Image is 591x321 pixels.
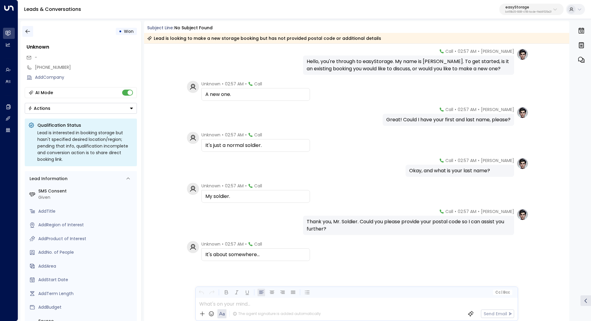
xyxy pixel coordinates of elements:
div: AddRegion of Interest [38,222,134,228]
span: • [455,48,456,54]
span: 02:57 AM [225,241,244,247]
div: AI Mode [35,90,53,96]
p: b4f09b35-6698-4786-bcde-ffeb9f535e2f [505,11,551,13]
div: Actions [28,106,50,111]
div: Lead is looking to make a new storage booking but has not provided postal code or additional details [147,35,381,41]
span: • [455,208,456,215]
div: AddArea [38,263,134,269]
span: • [478,208,479,215]
span: Call [254,183,262,189]
span: 02:57 AM [458,48,476,54]
img: profile-logo.png [517,48,529,60]
div: Given [38,194,134,201]
span: Unknown [201,81,220,87]
img: profile-logo.png [517,157,529,170]
span: Call [254,81,262,87]
span: • [245,81,247,87]
div: AddTitle [38,208,134,215]
a: Leads & Conversations [24,6,81,13]
span: • [455,106,456,113]
span: Won [124,28,134,34]
label: SMS Consent [38,188,134,194]
div: It's just a normal soldier. [205,142,306,149]
span: 02:57 AM [225,183,244,189]
button: Cc|Bcc [493,290,512,295]
span: 02:57 AM [458,208,476,215]
span: Call [445,48,453,54]
div: Lead is interested in booking storage but hasn't specified desired location/region; pending that ... [37,129,133,163]
span: Unknown [201,132,220,138]
span: Unknown [201,241,220,247]
span: Subject Line: [147,25,174,31]
span: | [501,290,502,294]
img: profile-logo.png [517,208,529,221]
button: Undo [198,289,205,296]
span: • [222,132,223,138]
div: AddBudget [38,304,134,310]
span: 02:57 AM [458,106,476,113]
div: My soldier. [205,193,306,200]
span: Call [254,132,262,138]
span: [PERSON_NAME] [481,157,514,164]
div: AddProduct of Interest [38,236,134,242]
div: AddCompany [35,74,137,81]
span: Call [254,241,262,247]
div: • [119,26,122,37]
div: Button group with a nested menu [25,103,137,114]
img: profile-logo.png [517,106,529,119]
button: Actions [25,103,137,114]
div: AddTerm Length [38,291,134,297]
span: • [245,183,247,189]
span: Call [445,157,453,164]
span: • [455,157,456,164]
div: A new one. [205,91,306,98]
span: • [222,183,223,189]
span: • [478,106,479,113]
span: Cc Bcc [495,290,510,294]
div: AddStart Date [38,277,134,283]
span: [PERSON_NAME] [481,106,514,113]
span: [PERSON_NAME] [481,208,514,215]
p: easyStorage [505,5,551,9]
span: 02:57 AM [225,81,244,87]
div: No subject found [174,25,213,31]
span: • [245,241,247,247]
div: Thank you, Mr. Soldier. Could you please provide your postal code so I can assist you further? [307,218,510,233]
span: 02:57 AM [458,157,476,164]
div: Okay, and what is your last name? [409,167,510,174]
div: It's about somewhere... [205,251,306,258]
div: Lead Information [27,176,68,182]
div: [PHONE_NUMBER] [35,64,137,71]
span: Call [445,106,453,113]
div: AddNo. of People [38,249,134,256]
div: Great! Could I have your first and last name, please? [386,116,510,123]
span: • [478,157,479,164]
button: Redo [208,289,216,296]
span: 02:57 AM [225,132,244,138]
span: • [222,241,223,247]
span: • [245,132,247,138]
div: Hello, you're through to easyStorage. My name is [PERSON_NAME]. To get started, is it an existing... [307,58,510,72]
p: Qualification Status [37,122,133,128]
span: Unknown [201,183,220,189]
span: Call [445,208,453,215]
div: Unknown [27,43,137,51]
span: - [35,54,37,60]
span: • [478,48,479,54]
div: The agent signature is added automatically [233,311,321,316]
button: easyStorageb4f09b35-6698-4786-bcde-ffeb9f535e2f [499,4,564,15]
span: • [222,81,223,87]
span: [PERSON_NAME] [481,48,514,54]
